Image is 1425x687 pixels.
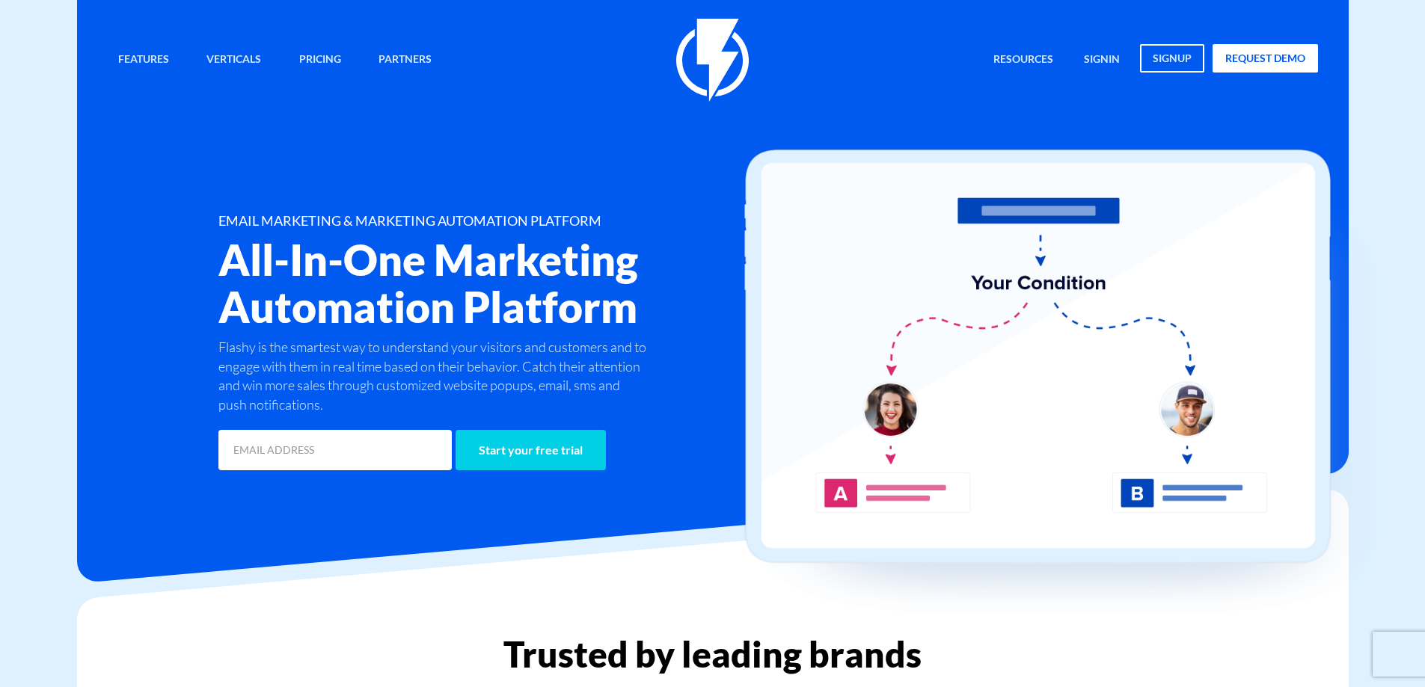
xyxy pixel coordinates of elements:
a: request demo [1213,44,1318,73]
h1: EMAIL MARKETING & MARKETING AUTOMATION PLATFORM [218,214,802,229]
a: Partners [367,44,443,76]
a: Pricing [288,44,352,76]
a: Verticals [195,44,272,76]
p: Flashy is the smartest way to understand your visitors and customers and to engage with them in r... [218,338,651,415]
h2: All-In-One Marketing Automation Platform [218,236,802,330]
h2: Trusted by leading brands [77,635,1349,674]
a: Features [107,44,180,76]
input: EMAIL ADDRESS [218,430,452,470]
input: Start your free trial [456,430,606,470]
a: signup [1140,44,1204,73]
a: Resources [982,44,1064,76]
a: signin [1073,44,1131,76]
